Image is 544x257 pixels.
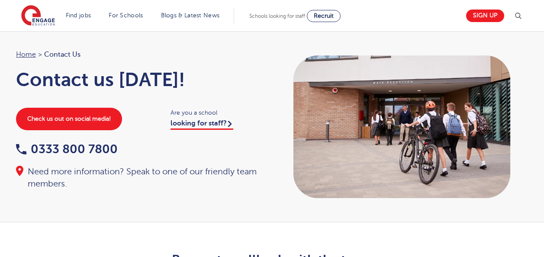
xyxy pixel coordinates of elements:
[16,49,264,60] nav: breadcrumb
[171,108,264,118] span: Are you a school
[16,51,36,58] a: Home
[66,12,91,19] a: Find jobs
[16,166,264,190] div: Need more information? Speak to one of our friendly team members.
[21,5,55,27] img: Engage Education
[16,69,264,90] h1: Contact us [DATE]!
[16,142,118,156] a: 0333 800 7800
[44,49,80,60] span: Contact Us
[161,12,220,19] a: Blogs & Latest News
[109,12,143,19] a: For Schools
[171,119,233,130] a: looking for staff?
[38,51,42,58] span: >
[16,108,122,130] a: Check us out on social media!
[307,10,341,22] a: Recruit
[466,10,504,22] a: Sign up
[314,13,334,19] span: Recruit
[249,13,305,19] span: Schools looking for staff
